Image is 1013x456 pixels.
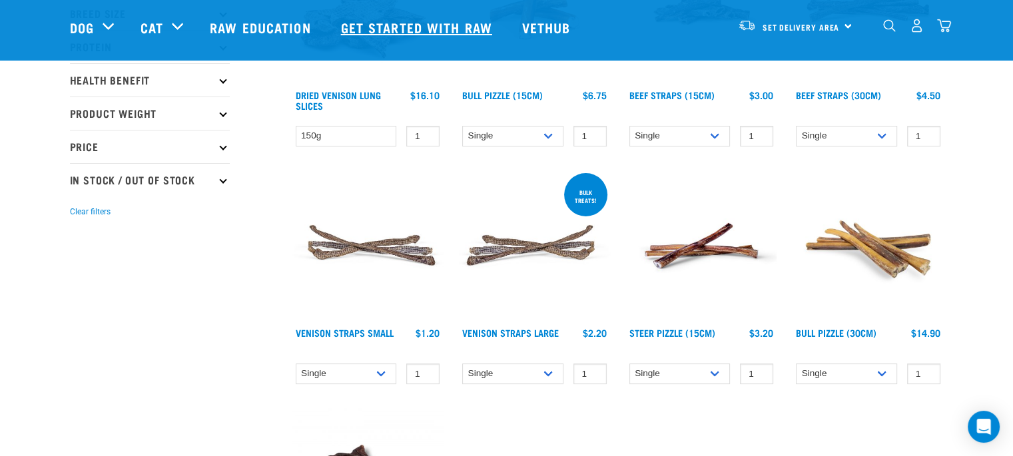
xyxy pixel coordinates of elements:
a: Venison Straps Small [296,330,394,335]
div: $3.20 [749,328,773,338]
a: Beef Straps (15cm) [629,93,715,97]
div: $16.10 [410,90,440,101]
div: $14.90 [911,328,940,338]
p: Product Weight [70,97,230,130]
a: Vethub [509,1,587,54]
input: 1 [740,363,773,384]
a: Get started with Raw [328,1,509,54]
input: 1 [573,363,607,384]
input: 1 [406,126,440,146]
input: 1 [907,363,940,384]
img: home-icon@2x.png [937,19,951,33]
img: Stack of 3 Venison Straps Treats for Pets [459,170,610,322]
div: $2.20 [583,328,607,338]
img: Venison Straps [292,170,444,322]
input: 1 [907,126,940,146]
input: 1 [740,126,773,146]
img: home-icon-1@2x.png [883,19,896,32]
div: BULK TREATS! [564,182,607,210]
div: Open Intercom Messenger [968,411,1000,443]
a: Steer Pizzle (15cm) [629,330,715,335]
p: In Stock / Out Of Stock [70,163,230,196]
a: Beef Straps (30cm) [796,93,881,97]
input: 1 [406,363,440,384]
span: Set Delivery Area [763,25,840,29]
img: Raw Essentials Steer Pizzle 15cm [626,170,777,322]
a: Bull Pizzle (30cm) [796,330,876,335]
img: Bull Pizzle 30cm for Dogs [793,170,944,322]
a: Dog [70,17,94,37]
input: 1 [573,126,607,146]
div: $6.75 [583,90,607,101]
img: van-moving.png [738,19,756,31]
div: $4.50 [916,90,940,101]
a: Venison Straps Large [462,330,559,335]
a: Bull Pizzle (15cm) [462,93,543,97]
button: Clear filters [70,206,111,218]
div: $3.00 [749,90,773,101]
p: Health Benefit [70,63,230,97]
a: Cat [141,17,163,37]
a: Raw Education [196,1,327,54]
div: $1.20 [416,328,440,338]
a: Dried Venison Lung Slices [296,93,381,108]
p: Price [70,130,230,163]
img: user.png [910,19,924,33]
